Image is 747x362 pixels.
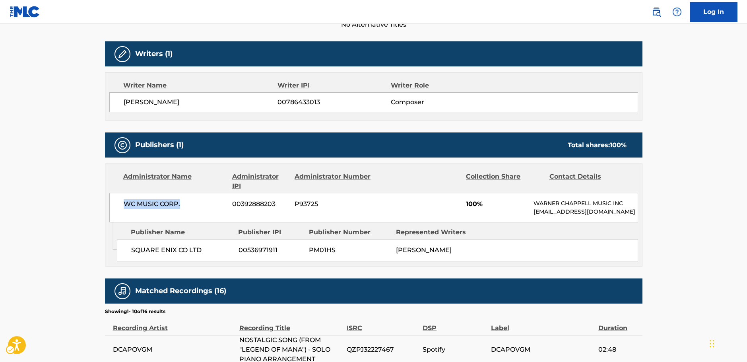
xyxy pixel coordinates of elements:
[123,172,226,191] div: Administrator Name
[672,7,682,17] img: help
[707,324,747,362] iframe: Hubspot Iframe
[113,345,235,354] span: DCAPOVGM
[131,228,232,237] div: Publisher Name
[466,199,528,209] span: 100%
[491,345,594,354] span: DCAPOVGM
[347,315,419,333] div: ISRC
[707,324,747,362] div: Chat Widget
[396,228,477,237] div: Represented Writers
[534,208,637,216] p: [EMAIL_ADDRESS][DOMAIN_NAME]
[238,228,303,237] div: Publisher IPI
[277,97,390,107] span: 00786433013
[10,6,40,18] img: MLC Logo
[239,245,303,255] span: 00536971911
[391,97,494,107] span: Composer
[423,345,487,354] span: Spotify
[135,49,173,58] h5: Writers (1)
[491,315,594,333] div: Label
[690,2,737,22] a: Log In
[466,172,543,191] div: Collection Share
[239,315,343,333] div: Recording Title
[598,345,638,354] span: 02:48
[105,308,165,315] p: Showing 1 - 10 of 16 results
[534,199,637,208] p: WARNER CHAPPELL MUSIC INC
[232,199,289,209] span: 00392888203
[295,199,372,209] span: P93725
[135,286,226,296] h5: Matched Recordings (16)
[118,286,127,296] img: Matched Recordings
[277,81,391,90] div: Writer IPI
[610,141,627,149] span: 100 %
[396,246,452,254] span: [PERSON_NAME]
[135,140,184,150] h5: Publishers (1)
[568,140,627,150] div: Total shares:
[710,332,714,356] div: Drag
[598,315,638,333] div: Duration
[549,172,627,191] div: Contact Details
[131,245,233,255] span: SQUARE ENIX CO LTD
[232,172,289,191] div: Administrator IPI
[295,172,372,191] div: Administrator Number
[123,81,278,90] div: Writer Name
[423,315,487,333] div: DSP
[113,315,235,333] div: Recording Artist
[124,199,227,209] span: WC MUSIC CORP.
[105,20,642,29] span: No Alternative Titles
[391,81,494,90] div: Writer Role
[652,7,661,17] img: search
[309,245,390,255] span: PM01HS
[118,140,127,150] img: Publishers
[118,49,127,59] img: Writers
[309,228,390,237] div: Publisher Number
[347,345,419,354] span: QZPJ32227467
[124,97,278,107] span: [PERSON_NAME]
